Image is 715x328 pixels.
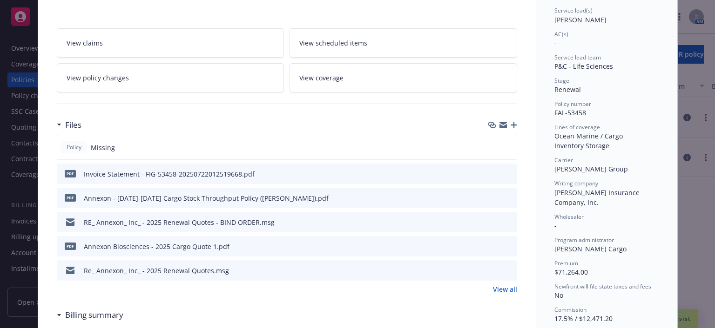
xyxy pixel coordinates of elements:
[554,123,600,131] span: Lines of coverage
[554,62,613,71] span: P&C - Life Sciences
[554,77,569,85] span: Stage
[493,284,517,294] a: View all
[554,236,614,244] span: Program administrator
[554,131,659,141] div: Ocean Marine / Cargo
[554,244,627,253] span: [PERSON_NAME] Cargo
[490,169,498,179] button: download file
[65,119,81,131] h3: Files
[65,143,83,151] span: Policy
[65,243,76,249] span: pdf
[505,169,513,179] button: preview file
[65,309,123,321] h3: Billing summary
[554,314,613,323] span: 17.5% / $12,471.20
[505,242,513,251] button: preview file
[505,266,513,276] button: preview file
[91,143,115,152] span: Missing
[490,266,498,276] button: download file
[554,53,601,61] span: Service lead team
[290,28,517,58] a: View scheduled items
[554,85,581,94] span: Renewal
[554,179,598,187] span: Writing company
[554,188,641,207] span: [PERSON_NAME] Insurance Company, Inc.
[554,268,588,276] span: $71,264.00
[554,259,578,267] span: Premium
[84,266,229,276] div: Re_ Annexon_ Inc_ - 2025 Renewal Quotes.msg
[554,7,593,14] span: Service lead(s)
[490,217,498,227] button: download file
[554,100,591,108] span: Policy number
[554,30,568,38] span: AC(s)
[554,156,573,164] span: Carrier
[554,15,607,24] span: [PERSON_NAME]
[84,242,229,251] div: Annexon Biosciences - 2025 Cargo Quote 1.pdf
[490,193,498,203] button: download file
[554,39,557,47] span: -
[299,38,367,48] span: View scheduled items
[554,282,651,290] span: Newfront will file state taxes and fees
[299,73,344,83] span: View coverage
[554,213,584,221] span: Wholesaler
[505,217,513,227] button: preview file
[490,242,498,251] button: download file
[554,108,586,117] span: FAL-53458
[554,221,557,230] span: -
[57,309,123,321] div: Billing summary
[57,119,81,131] div: Files
[57,63,284,92] a: View policy changes
[554,306,587,314] span: Commission
[57,28,284,58] a: View claims
[290,63,517,92] a: View coverage
[84,169,255,179] div: Invoice Statement - FIG-53458-20250722012519668.pdf
[554,291,563,300] span: No
[65,194,76,201] span: pdf
[84,193,329,203] div: Annexon - [DATE]-[DATE] Cargo Stock Throughput Policy ([PERSON_NAME]).pdf
[554,164,628,173] span: [PERSON_NAME] Group
[554,141,659,151] div: Inventory Storage
[67,38,103,48] span: View claims
[84,217,275,227] div: RE_ Annexon_ Inc_ - 2025 Renewal Quotes - BIND ORDER.msg
[505,193,513,203] button: preview file
[65,170,76,177] span: pdf
[67,73,129,83] span: View policy changes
